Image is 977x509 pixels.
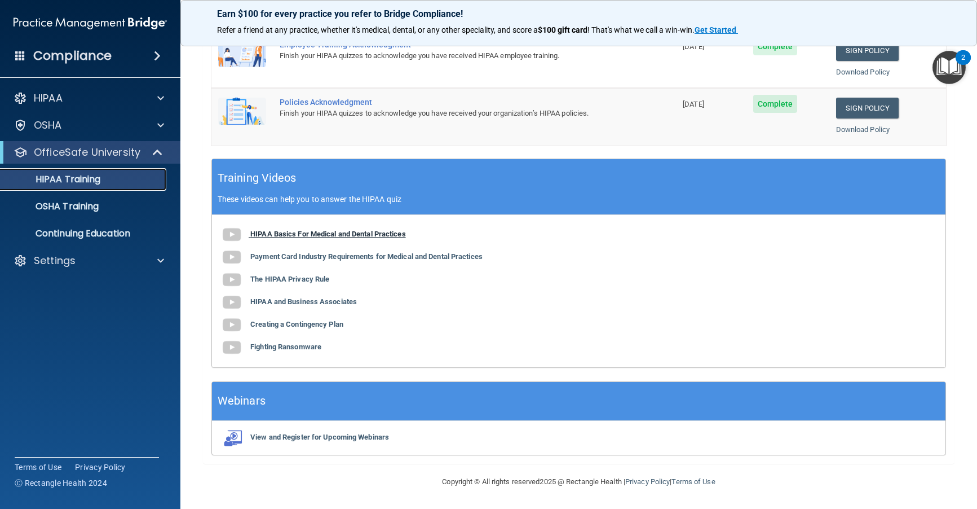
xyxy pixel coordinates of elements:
[836,68,890,76] a: Download Policy
[683,42,704,51] span: [DATE]
[34,254,76,267] p: Settings
[220,246,243,269] img: gray_youtube_icon.38fcd6cc.png
[280,98,620,107] div: Policies Acknowledgment
[34,119,62,132] p: OSHA
[15,477,107,489] span: Ⓒ Rectangle Health 2024
[7,201,99,212] p: OSHA Training
[695,25,736,34] strong: Get Started
[836,125,890,134] a: Download Policy
[250,252,483,261] b: Payment Card Industry Requirements for Medical and Dental Practices
[250,343,321,351] b: Fighting Ransomware
[15,462,61,473] a: Terms of Use
[625,477,670,486] a: Privacy Policy
[961,58,965,72] div: 2
[7,228,161,239] p: Continuing Education
[373,464,785,500] div: Copyright © All rights reserved 2025 @ Rectangle Health | |
[836,40,899,61] a: Sign Policy
[683,100,704,108] span: [DATE]
[14,254,164,267] a: Settings
[14,119,164,132] a: OSHA
[217,8,940,19] p: Earn $100 for every practice you refer to Bridge Compliance!
[217,25,538,34] span: Refer a friend at any practice, whether it's medical, dental, or any other speciality, and score a
[250,297,357,306] b: HIPAA and Business Associates
[695,25,738,34] a: Get Started
[218,195,940,204] p: These videos can help you to answer the HIPAA quiz
[218,391,266,411] h5: Webinars
[34,146,140,159] p: OfficeSafe University
[220,314,243,336] img: gray_youtube_icon.38fcd6cc.png
[250,275,329,283] b: The HIPAA Privacy Rule
[33,48,112,64] h4: Compliance
[14,91,164,105] a: HIPAA
[14,146,163,159] a: OfficeSafe University
[220,291,243,314] img: gray_youtube_icon.38fcd6cc.png
[671,477,715,486] a: Terms of Use
[250,320,343,328] b: Creating a Contingency Plan
[218,168,297,188] h5: Training Videos
[34,91,63,105] p: HIPAA
[932,51,966,84] button: Open Resource Center, 2 new notifications
[220,223,243,246] img: gray_youtube_icon.38fcd6cc.png
[250,433,389,441] b: View and Register for Upcoming Webinars
[753,95,798,113] span: Complete
[538,25,587,34] strong: $100 gift card
[587,25,695,34] span: ! That's what we call a win-win.
[220,269,243,291] img: gray_youtube_icon.38fcd6cc.png
[280,49,620,63] div: Finish your HIPAA quizzes to acknowledge you have received HIPAA employee training.
[250,230,406,238] b: HIPAA Basics For Medical and Dental Practices
[7,174,100,185] p: HIPAA Training
[280,107,620,120] div: Finish your HIPAA quizzes to acknowledge you have received your organization’s HIPAA policies.
[75,462,126,473] a: Privacy Policy
[220,336,243,359] img: gray_youtube_icon.38fcd6cc.png
[220,429,243,446] img: webinarIcon.c7ebbf15.png
[14,12,167,34] img: PMB logo
[836,98,899,119] a: Sign Policy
